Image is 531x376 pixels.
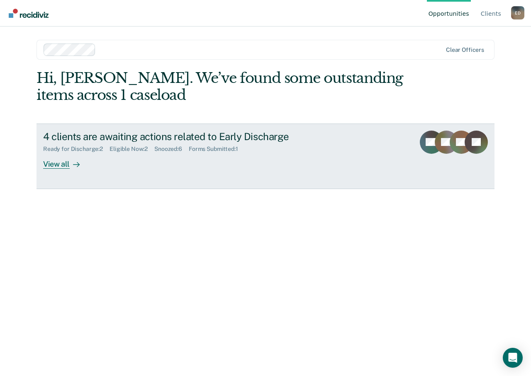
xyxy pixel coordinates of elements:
div: Clear officers [446,46,484,53]
div: Ready for Discharge : 2 [43,146,110,153]
div: E D [511,6,524,19]
img: Recidiviz [9,9,49,18]
div: Snoozed : 6 [154,146,189,153]
div: View all [43,153,90,169]
div: Forms Submitted : 1 [189,146,245,153]
a: 4 clients are awaiting actions related to Early DischargeReady for Discharge:2Eligible Now:2Snooz... [37,124,494,189]
button: Profile dropdown button [511,6,524,19]
div: Eligible Now : 2 [110,146,154,153]
div: Open Intercom Messenger [503,348,523,368]
div: Hi, [PERSON_NAME]. We’ve found some outstanding items across 1 caseload [37,70,403,104]
div: 4 clients are awaiting actions related to Early Discharge [43,131,334,143]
